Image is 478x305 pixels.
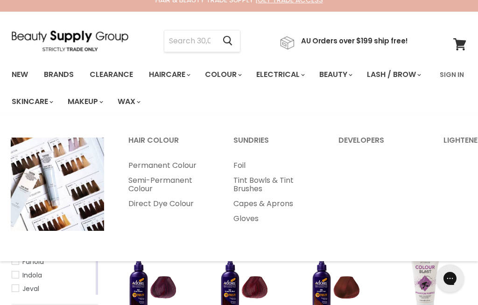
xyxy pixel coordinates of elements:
a: Haircare [142,65,196,84]
a: Capes & Aprons [222,196,325,211]
a: Colour [198,65,247,84]
a: Gloves [222,211,325,226]
ul: Main menu [117,158,220,211]
a: Tint Bowls & Tint Brushes [222,173,325,196]
span: Jeval [22,284,39,293]
input: Search [164,30,215,52]
a: Beauty [312,65,358,84]
a: Sign In [434,65,470,84]
a: Electrical [249,65,310,84]
a: Hair Colour [117,133,220,156]
a: Foil [222,158,325,173]
button: Search [215,30,240,52]
span: Indola [22,270,42,280]
a: Skincare [5,92,59,111]
a: Developers [327,133,430,156]
a: New [5,65,35,84]
span: Fanola [22,257,44,266]
ul: Main menu [5,61,434,115]
ul: Main menu [222,158,325,226]
a: Lash / Brow [360,65,427,84]
a: Semi-Permanent Colour [117,173,220,196]
a: Clearance [83,65,140,84]
a: Fanola [12,256,94,267]
a: Permanent Colour [117,158,220,173]
a: Makeup [61,92,109,111]
form: Product [164,30,240,52]
a: Jeval [12,284,94,294]
a: Direct Dye Colour [117,196,220,211]
a: Indola [12,270,94,280]
a: Sundries [222,133,325,156]
a: Brands [37,65,81,84]
a: Wax [111,92,146,111]
iframe: Gorgias live chat messenger [431,261,469,296]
